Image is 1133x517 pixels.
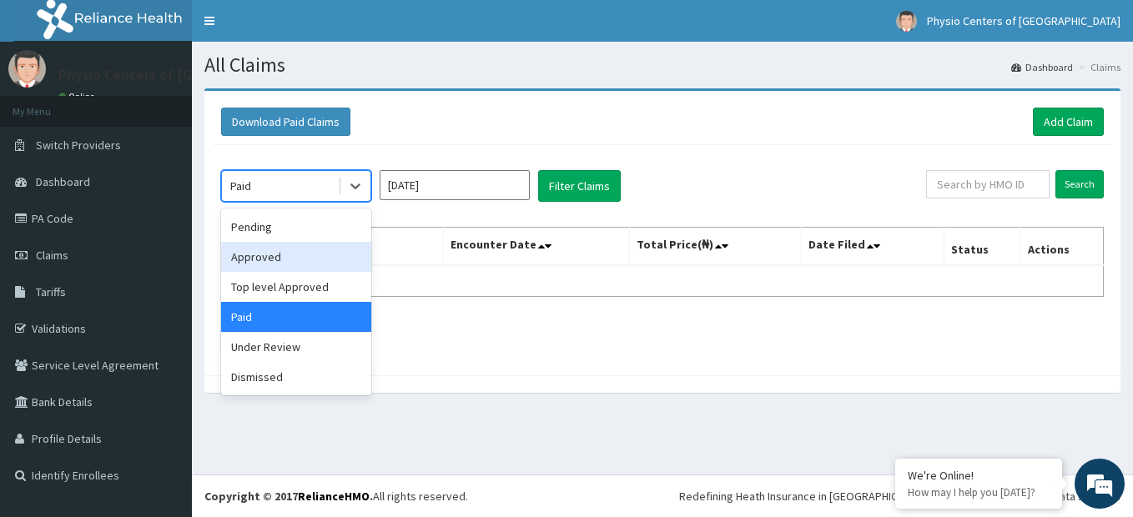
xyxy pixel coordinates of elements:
[58,68,315,83] p: Physio Centers of [GEOGRAPHIC_DATA]
[1033,108,1104,136] a: Add Claim
[36,248,68,263] span: Claims
[926,170,1050,198] input: Search by HMO ID
[1055,170,1104,198] input: Search
[8,50,46,88] img: User Image
[1075,60,1120,74] li: Claims
[221,302,371,332] div: Paid
[221,242,371,272] div: Approved
[87,93,280,115] div: Chat with us now
[221,108,350,136] button: Download Paid Claims
[8,342,318,400] textarea: Type your message and hit 'Enter'
[230,178,251,194] div: Paid
[221,332,371,362] div: Under Review
[221,212,371,242] div: Pending
[97,153,230,322] span: We're online!
[36,138,121,153] span: Switch Providers
[58,91,98,103] a: Online
[1020,228,1103,266] th: Actions
[298,489,370,504] a: RelianceHMO
[679,488,1120,504] div: Redefining Heath Insurance in [GEOGRAPHIC_DATA] using Telemedicine and Data Science!
[1011,60,1073,74] a: Dashboard
[36,174,90,189] span: Dashboard
[274,8,314,48] div: Minimize live chat window
[538,170,621,202] button: Filter Claims
[908,485,1050,499] p: How may I help you today?
[444,228,630,266] th: Encounter Date
[204,54,1120,76] h1: All Claims
[221,362,371,392] div: Dismissed
[192,474,1133,517] footer: All rights reserved.
[927,13,1120,28] span: Physio Centers of [GEOGRAPHIC_DATA]
[908,468,1050,483] div: We're Online!
[629,228,801,266] th: Total Price(₦)
[896,11,917,32] img: User Image
[31,83,68,125] img: d_794563401_company_1708531726252_794563401
[221,272,371,302] div: Top level Approved
[380,170,530,200] input: Select Month and Year
[36,284,66,299] span: Tariffs
[204,489,373,504] strong: Copyright © 2017 .
[944,228,1020,266] th: Status
[802,228,944,266] th: Date Filed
